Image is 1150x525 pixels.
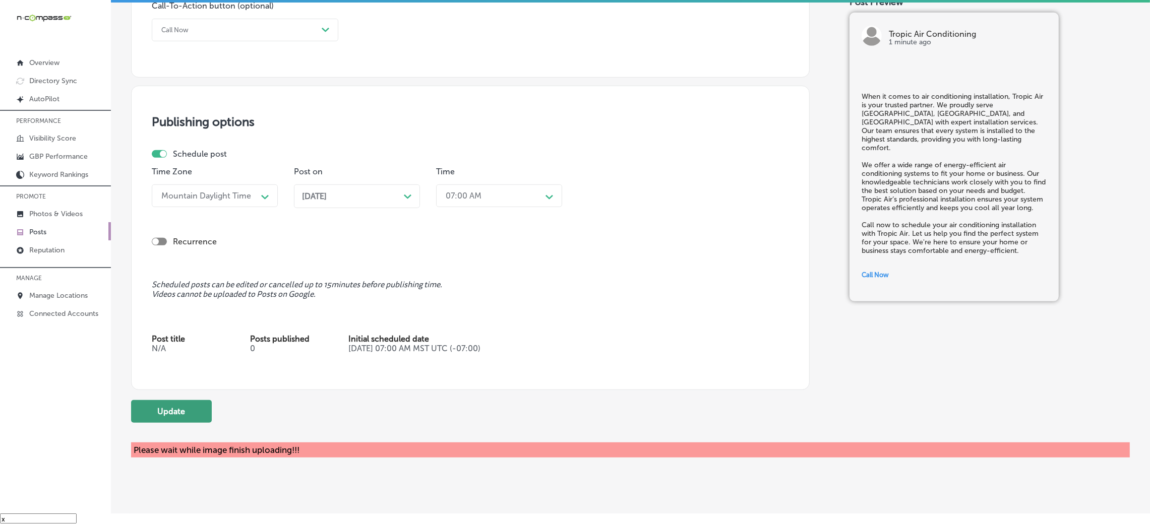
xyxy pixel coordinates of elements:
[152,1,274,11] label: Call-To-Action button (optional)
[152,114,789,129] h3: Publishing options
[436,167,562,176] p: Time
[29,77,77,85] p: Directory Sync
[862,92,1047,255] h5: When it comes to air conditioning installation, Tropic Air is your trusted partner. We proudly se...
[29,246,65,254] p: Reputation
[29,210,83,218] p: Photos & Videos
[348,334,429,344] span: Initial scheduled date
[131,442,1130,457] div: Please wait while image finish uploading!!!
[29,58,59,67] p: Overview
[862,271,889,279] span: Call Now
[161,191,251,201] div: Mountain Daylight Time
[29,170,88,179] p: Keyword Rankings
[889,38,1047,46] p: 1 minute ago
[862,26,882,46] img: logo
[29,291,88,300] p: Manage Locations
[173,149,227,159] label: Schedule post
[29,152,88,161] p: GBP Performance
[152,334,185,344] span: Post title
[250,344,255,353] span: 0
[152,167,278,176] p: Time Zone
[889,30,1047,38] p: Tropic Air Conditioning
[131,400,212,423] button: Update
[161,26,189,34] div: Call Now
[152,280,789,299] span: Scheduled posts can be edited or cancelled up to 15 minutes before publishing time. Videos cannot...
[29,309,98,318] p: Connected Accounts
[152,344,166,353] span: N/A
[173,237,217,246] label: Recurrence
[29,134,76,143] p: Visibility Score
[294,167,420,176] p: Post on
[302,191,327,201] span: [DATE]
[446,191,481,201] div: 07:00 AM
[250,334,310,344] span: Posts published
[29,95,59,103] p: AutoPilot
[348,344,480,353] span: [DATE] 07:00 AM MST UTC (-07:00)
[29,228,46,236] p: Posts
[16,13,72,23] img: 660ab0bf-5cc7-4cb8-ba1c-48b5ae0f18e60NCTV_CLogo_TV_Black_-500x88.png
